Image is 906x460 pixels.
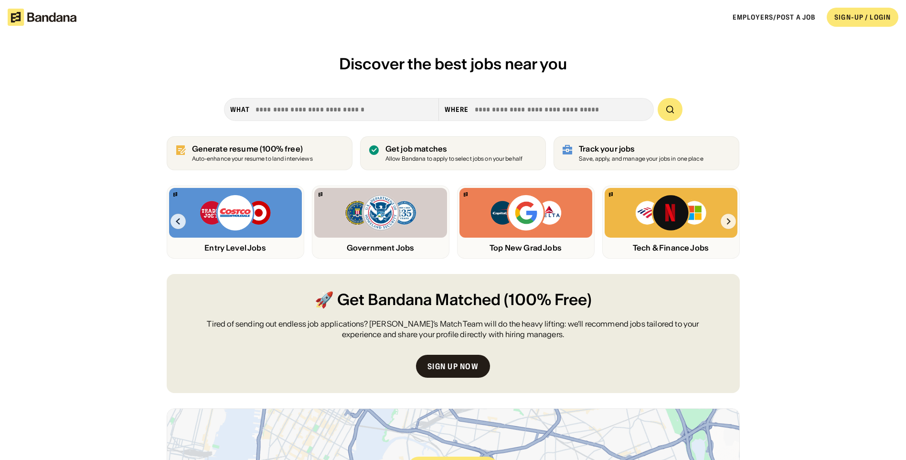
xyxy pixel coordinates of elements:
div: Top New Grad Jobs [459,243,592,252]
img: Trader Joe’s, Costco, Target logos [199,194,272,232]
img: Capital One, Google, Delta logos [490,194,562,232]
span: 🚀 Get Bandana Matched [315,289,501,311]
a: Bandana logoBank of America, Netflix, Microsoft logosTech & Finance Jobs [602,186,740,259]
div: SIGN-UP / LOGIN [834,13,891,22]
div: Generate resume [192,144,313,153]
a: Bandana logoCapital One, Google, Delta logosTop New Grad Jobs [457,186,595,259]
div: Tired of sending out endless job applications? [PERSON_NAME]’s Match Team will do the heavy lifti... [190,318,717,340]
img: Left Arrow [171,214,186,229]
img: Bandana logo [609,192,613,197]
img: Right Arrow [721,214,736,229]
a: Bandana logoFBI, DHS, MWRD logosGovernment Jobs [312,186,449,259]
img: Bank of America, Netflix, Microsoft logos [635,194,707,232]
div: what [230,105,250,114]
div: Allow Bandana to apply to select jobs on your behalf [385,156,522,162]
a: Bandana logoTrader Joe’s, Costco, Target logosEntry Level Jobs [167,186,304,259]
div: Tech & Finance Jobs [605,243,737,252]
div: Government Jobs [314,243,447,252]
img: Bandana logo [319,192,322,197]
a: Track your jobs Save, apply, and manage your jobs in one place [554,136,739,170]
div: Save, apply, and manage your jobs in one place [579,156,703,162]
span: (100% free) [260,144,303,153]
div: Get job matches [385,144,522,153]
img: FBI, DHS, MWRD logos [344,194,417,232]
a: Get job matches Allow Bandana to apply to select jobs on your behalf [360,136,546,170]
span: Discover the best jobs near you [339,54,567,74]
img: Bandana logo [464,192,468,197]
div: Track your jobs [579,144,703,153]
a: Sign up now [416,355,490,378]
div: Sign up now [427,362,479,370]
img: Bandana logotype [8,9,76,26]
img: Bandana logo [173,192,177,197]
a: Generate resume (100% free)Auto-enhance your resume to land interviews [167,136,352,170]
div: Entry Level Jobs [169,243,302,252]
span: (100% Free) [504,289,592,311]
a: Employers/Post a job [733,13,815,22]
div: Where [445,105,469,114]
div: Auto-enhance your resume to land interviews [192,156,313,162]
